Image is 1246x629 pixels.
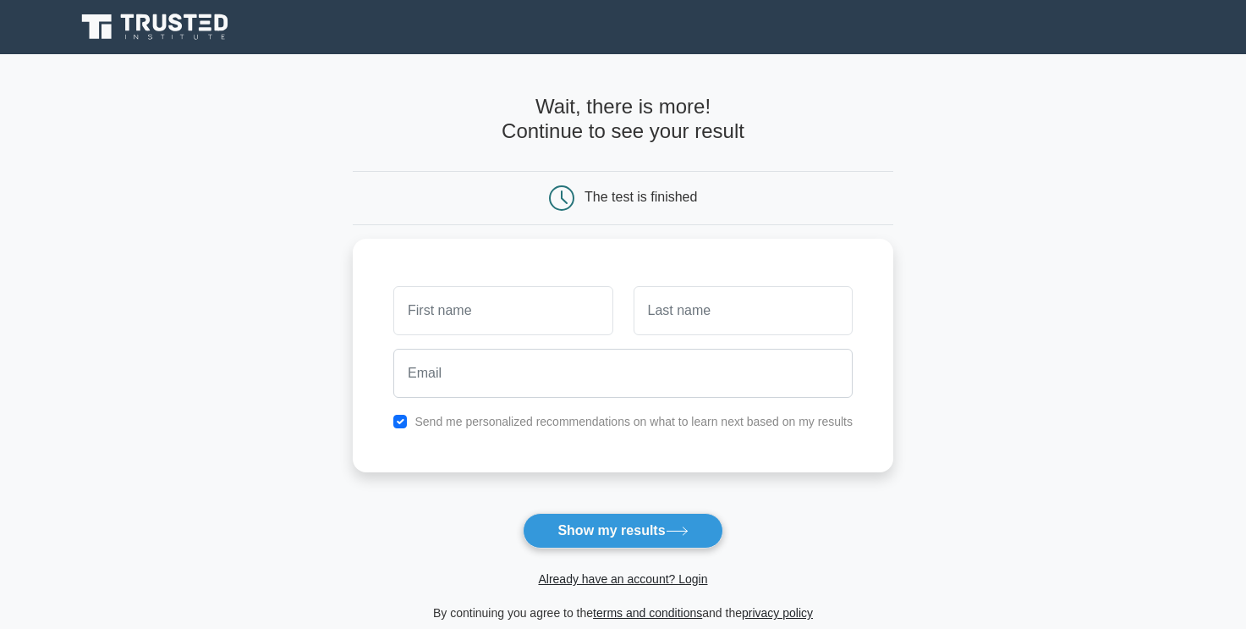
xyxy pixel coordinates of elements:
[585,190,697,204] div: The test is finished
[523,513,722,549] button: Show my results
[353,95,893,144] h4: Wait, there is more! Continue to see your result
[393,286,612,335] input: First name
[414,415,853,428] label: Send me personalized recommendations on what to learn next based on my results
[593,606,702,620] a: terms and conditions
[538,572,707,586] a: Already have an account? Login
[634,286,853,335] input: Last name
[742,606,813,620] a: privacy policy
[393,349,853,398] input: Email
[343,603,903,623] div: By continuing you agree to the and the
